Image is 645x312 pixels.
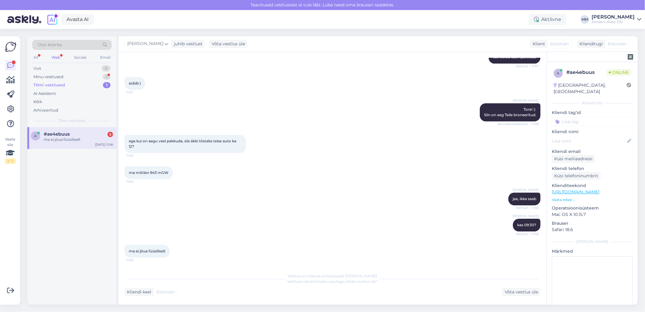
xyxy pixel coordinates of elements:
[103,82,111,88] div: 1
[513,98,539,103] span: [PERSON_NAME]
[50,54,61,61] div: Web
[344,279,378,284] i: „Võtke vestlus üle”
[577,41,603,47] div: Klienditugi
[516,206,539,210] span: Nähtud ✓ 11:58
[44,137,113,142] div: ma ei jõua füüsiliselt
[102,65,111,71] div: 0
[5,137,16,164] div: Vaata siia
[497,122,539,126] span: (Muudetud) Nähtud ✓ 11:58
[32,54,39,61] div: All
[5,158,16,164] div: 2 / 3
[552,220,633,227] p: Brauser
[127,40,163,47] span: [PERSON_NAME]
[552,138,626,144] input: Lisa nimi
[552,182,633,189] p: Klienditeekond
[34,133,37,138] span: a
[552,189,599,195] a: [URL][DOMAIN_NAME]
[552,165,633,172] p: Kliendi telefon
[552,205,633,211] p: Operatsioonisüsteem
[552,211,633,218] p: Mac OS X 10.15.7
[172,41,203,47] div: juhib vestlust
[552,109,633,116] p: Kliendi tag'id
[33,91,56,97] div: AI Assistent
[592,19,635,24] div: Amserv Auto OÜ
[513,196,536,201] span: jaa, ikka saab
[592,15,635,19] div: [PERSON_NAME]
[552,148,633,155] p: Kliendi email
[628,54,633,60] img: zendesk
[592,15,641,24] a: [PERSON_NAME]Amserv Auto OÜ
[126,179,149,184] span: 11:58
[581,15,589,24] div: MM
[552,172,601,180] div: Küsi telefoninumbrit
[38,42,62,48] span: Otsi kliente
[103,74,111,80] div: 1
[5,41,16,53] img: Askly Logo
[550,41,569,47] span: Estonian
[107,132,113,137] div: 5
[502,288,541,296] div: Võta vestlus üle
[566,69,606,76] div: # ae4ebuus
[95,142,113,147] div: [DATE] 11:56
[126,258,149,262] span: 11:58
[125,289,151,295] div: Kliendi keel
[516,232,539,236] span: Nähtud ✓ 11:58
[552,227,633,233] p: Safari 18.6
[61,14,94,25] a: Avasta AI
[129,139,237,149] span: aga kui on aegu veel pakkuda, siis äkki tõstaks teise auto ka 12?
[59,118,86,123] span: Tiimi vestlused
[156,289,175,295] span: Estonian
[33,65,41,71] div: Uus
[129,81,141,85] span: sobib )
[33,99,42,105] div: Kõik
[516,64,539,68] span: Nähtud ✓ 11:57
[513,214,539,218] span: [PERSON_NAME]
[606,69,631,76] span: Online
[608,41,626,47] span: Estonian
[126,90,149,95] span: 11:57
[552,155,595,163] div: Küsi meiliaadressi
[529,14,566,25] div: Aktiivne
[552,117,633,126] input: Lisa tag
[129,170,169,175] span: ma mõtlen 943 mGW
[530,41,545,47] div: Klient
[209,40,247,48] div: Võta vestlus üle
[288,279,378,284] span: Vestluse ülevõtmiseks vajutage
[126,153,149,158] span: 11:58
[513,188,539,192] span: [PERSON_NAME]
[33,74,63,80] div: Minu vestlused
[552,239,633,244] div: [PERSON_NAME]
[129,249,166,253] span: ma ei jõua füüsiliselt
[288,274,377,278] span: Vestlus on määratud kasutajale [PERSON_NAME]
[554,82,627,95] div: [GEOGRAPHIC_DATA], [GEOGRAPHIC_DATA]
[99,54,112,61] div: Email
[552,197,633,203] p: Vaata edasi ...
[517,223,536,227] span: kas 09:30?
[552,248,633,255] p: Märkmed
[552,129,633,135] p: Kliendi nimi
[557,71,560,75] span: a
[33,107,58,113] div: Arhiveeritud
[33,82,65,88] div: Tiimi vestlused
[73,54,88,61] div: Socials
[46,13,59,26] img: explore-ai
[44,131,70,137] span: #ae4ebuus
[552,100,633,106] div: Kliendi info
